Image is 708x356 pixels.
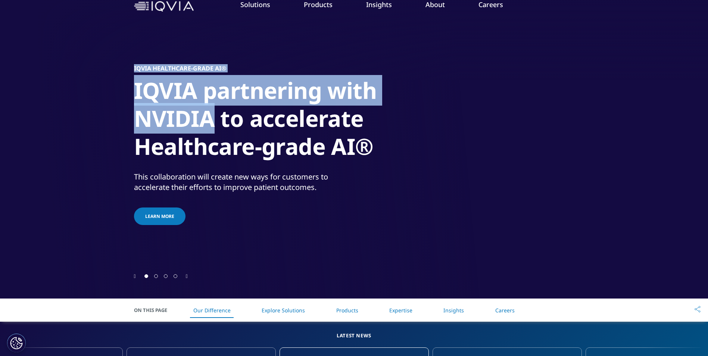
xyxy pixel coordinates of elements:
a: Careers [495,307,515,314]
h5: IQVIA Healthcare-grade AI® [134,65,226,72]
a: Learn more [134,207,185,225]
span: Go to slide 4 [174,274,177,278]
span: Go to slide 2 [154,274,158,278]
span: Learn more [145,213,174,219]
div: 1 / 4 [134,19,574,272]
div: This collaboration will create new ways for customers to accelerate their efforts to improve pati... [134,172,352,193]
span: On This Page [134,306,175,314]
a: Expertise [389,307,412,314]
a: Explore Solutions [262,307,305,314]
h1: IQVIA partnering with NVIDIA to accelerate Healthcare-grade AI® [134,76,414,165]
span: Go to slide 1 [144,274,148,278]
button: Cookies Settings [7,334,26,352]
a: Products [336,307,358,314]
h5: Latest News [7,331,701,340]
div: Next slide [186,272,188,280]
div: Previous slide [134,272,136,280]
span: Go to slide 3 [164,274,168,278]
img: IQVIA Healthcare Information Technology and Pharma Clinical Research Company [134,1,194,12]
a: Our Difference [193,307,231,314]
a: Insights [443,307,464,314]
